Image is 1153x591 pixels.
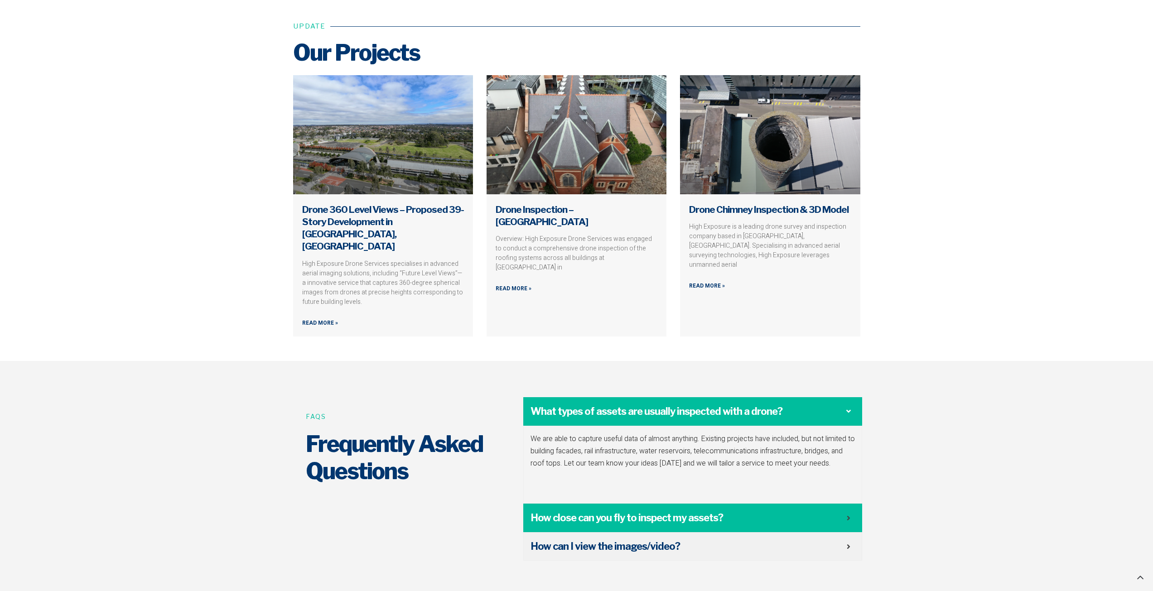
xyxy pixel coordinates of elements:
[531,433,855,470] p: We are able to capture useful data of almost anything. Existing projects have included, but not l...
[306,430,500,485] h2: Frequently Asked Questions
[306,412,500,421] h6: FAQs
[302,259,464,307] p: High Exposure Drone Services specialises in advanced aerial imaging solutions, including “Future ...
[496,204,588,227] a: Drone Inspection – [GEOGRAPHIC_DATA]
[689,204,849,215] a: Drone Chimney Inspection & 3D Model
[293,23,326,30] h6: Update
[496,284,531,293] a: Read more about Drone Inspection – St Vincents College
[302,319,338,327] a: Read more about Drone 360 Level Views – Proposed 39-Story Development in Bella Vista, Western Sydney
[293,39,860,66] h2: Our Projects
[496,234,657,272] p: Overview: High Exposure Drone Services was engaged to conduct a comprehensive drone inspection of...
[689,282,725,290] a: Read more about Drone Chimney Inspection & 3D Model
[689,222,851,269] p: High Exposure is a leading drone survey and inspection company based in [GEOGRAPHIC_DATA], [GEOGR...
[531,404,847,418] span: What types of assets are usually inspected with a drone?
[531,511,847,525] span: How close can you fly to inspect my assets?
[531,539,847,553] span: How can I view the images/video?
[302,204,464,252] a: Drone 360 Level Views – Proposed 39-Story Development in [GEOGRAPHIC_DATA], [GEOGRAPHIC_DATA]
